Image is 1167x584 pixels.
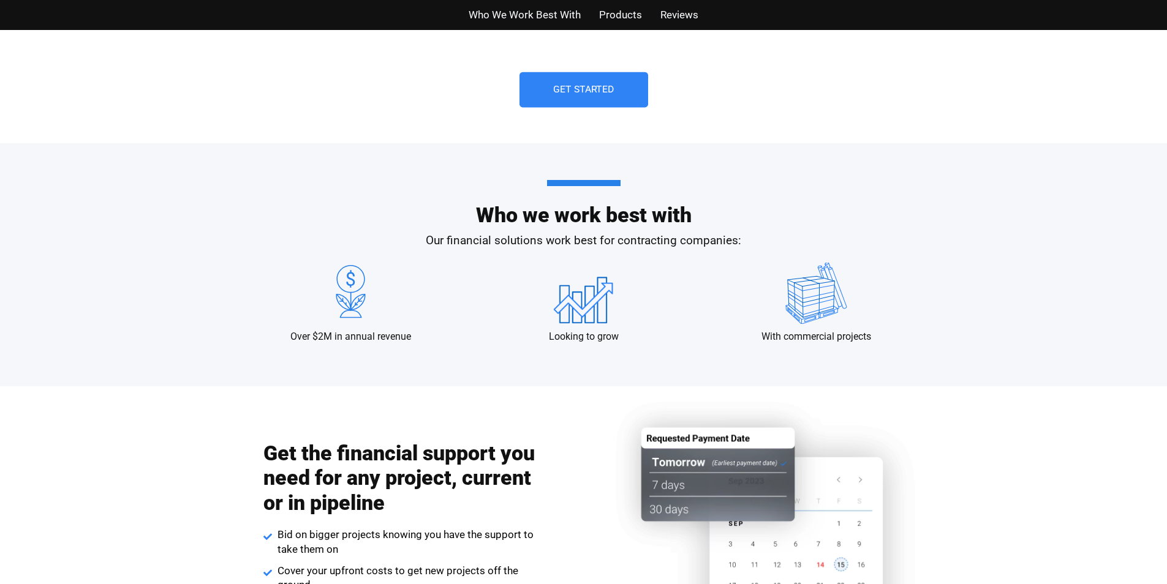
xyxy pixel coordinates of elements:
a: Products [599,6,642,24]
p: Looking to grow [549,330,619,343]
span: Bid on bigger projects knowing you have the support to take them on [274,528,540,557]
a: Get Started [519,72,648,108]
p: Over $2M in annual revenue [290,330,411,343]
a: Who We Work Best With [469,6,581,24]
p: Our financial solutions work best for contracting companies: [235,232,933,250]
a: Reviews [660,6,698,24]
h2: Get the financial support you need for any project, current or in pipeline [263,441,539,515]
h2: Who we work best with [235,180,933,225]
span: Get Started [553,85,614,95]
p: With commercial projects [761,330,871,343]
